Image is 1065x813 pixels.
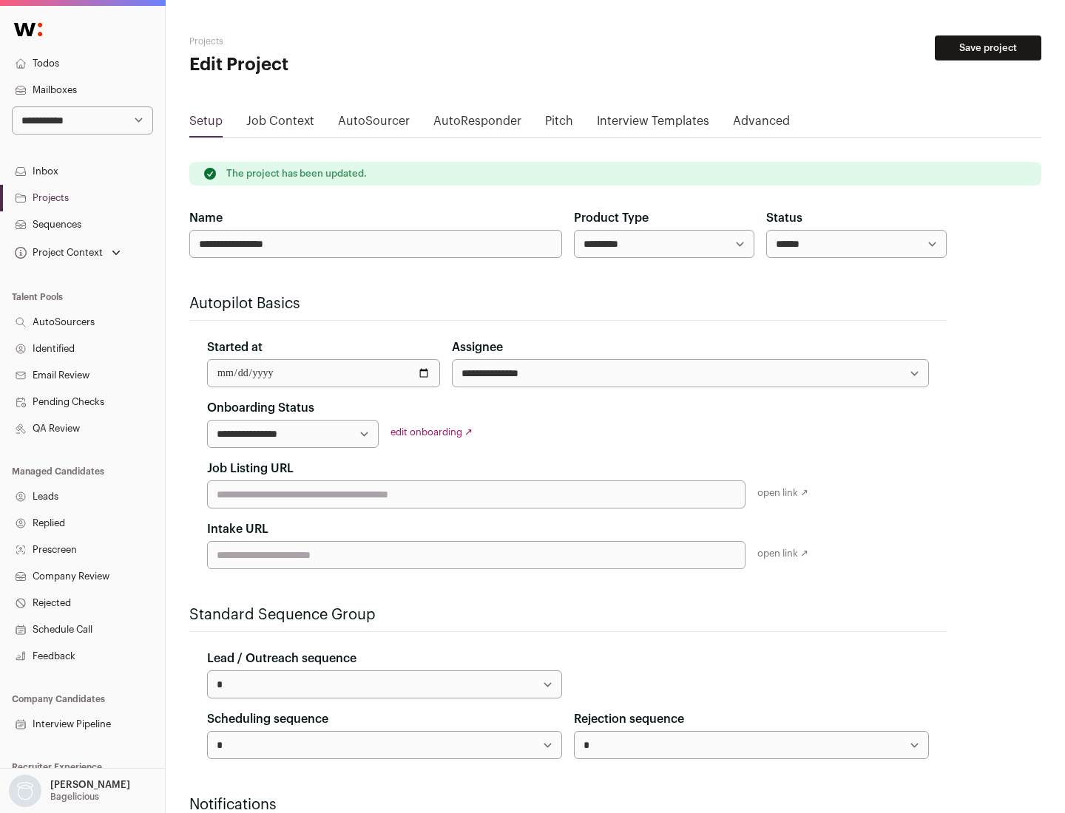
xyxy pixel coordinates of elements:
label: Product Type [574,209,649,227]
h2: Standard Sequence Group [189,605,947,625]
label: Name [189,209,223,227]
img: nopic.png [9,775,41,807]
button: Open dropdown [12,242,124,263]
a: Job Context [246,112,314,136]
div: Project Context [12,247,103,259]
a: Advanced [733,112,790,136]
a: Interview Templates [597,112,709,136]
button: Open dropdown [6,775,133,807]
a: AutoResponder [433,112,521,136]
a: Setup [189,112,223,136]
label: Rejection sequence [574,710,684,728]
label: Assignee [452,339,503,356]
img: Wellfound [6,15,50,44]
p: The project has been updated. [226,168,367,180]
p: Bagelicious [50,791,99,803]
p: [PERSON_NAME] [50,779,130,791]
label: Lead / Outreach sequence [207,650,356,667]
a: Pitch [545,112,573,136]
button: Save project [935,35,1041,61]
label: Status [766,209,802,227]
label: Scheduling sequence [207,710,328,728]
label: Onboarding Status [207,399,314,417]
h2: Autopilot Basics [189,293,947,314]
label: Job Listing URL [207,460,294,477]
a: AutoSourcer [338,112,410,136]
label: Intake URL [207,520,268,538]
a: edit onboarding ↗ [390,427,473,437]
h2: Projects [189,35,473,47]
label: Started at [207,339,263,356]
h1: Edit Project [189,53,473,77]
